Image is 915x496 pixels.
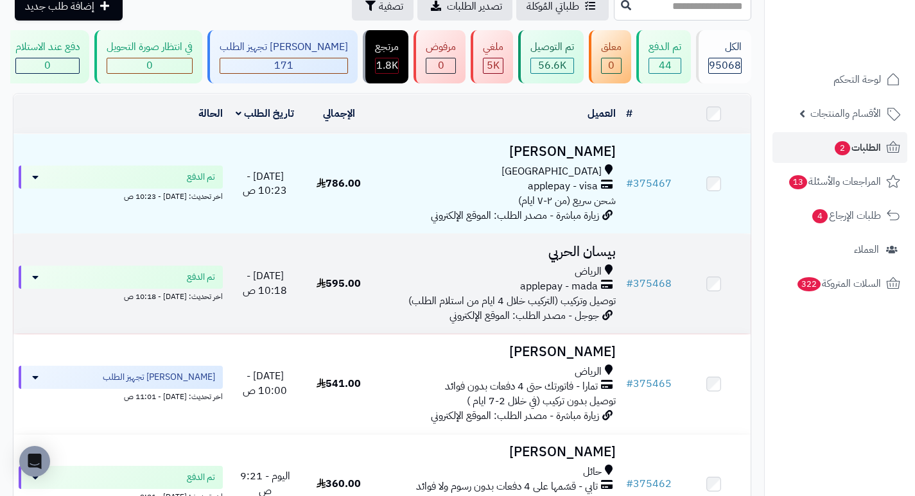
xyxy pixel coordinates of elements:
div: اخر تحديث: [DATE] - 11:01 ص [19,389,223,402]
div: 171 [220,58,347,73]
span: 360.00 [317,476,361,492]
span: تابي - قسّمها على 4 دفعات بدون رسوم ولا فوائد [416,479,598,494]
span: # [626,476,633,492]
span: [GEOGRAPHIC_DATA] [501,164,602,179]
a: في انتظار صورة التحويل 0 [92,30,205,83]
a: الطلبات2 [772,132,907,163]
a: العملاء [772,234,907,265]
span: توصيل وتركيب (التركيب خلال 4 ايام من استلام الطلب) [408,293,616,309]
a: #375465 [626,376,672,391]
a: الكل95068 [693,30,754,83]
span: 595.00 [317,276,361,291]
span: 1.8K [376,58,398,73]
span: # [626,176,633,191]
span: زيارة مباشرة - مصدر الطلب: الموقع الإلكتروني [431,208,599,223]
a: تم التوصيل 56.6K [516,30,586,83]
div: معلق [601,40,622,55]
a: [PERSON_NAME] تجهيز الطلب 171 [205,30,360,83]
div: 56630 [531,58,573,73]
div: 0 [426,58,455,73]
div: 0 [602,58,621,73]
span: تمارا - فاتورتك حتى 4 دفعات بدون فوائد [445,379,598,394]
span: [DATE] - 10:00 ص [243,368,287,398]
span: الأقسام والمنتجات [810,105,881,123]
span: جوجل - مصدر الطلب: الموقع الإلكتروني [449,308,599,323]
div: 0 [16,58,79,73]
div: اخر تحديث: [DATE] - 10:18 ص [19,289,223,302]
a: #375468 [626,276,672,291]
h3: [PERSON_NAME] [381,445,616,459]
span: 5K [487,58,500,73]
span: تم الدفع [187,271,215,284]
a: دفع عند الاستلام 0 [1,30,92,83]
span: العملاء [854,241,879,259]
a: تاريخ الطلب [236,106,294,121]
span: 95068 [709,58,741,73]
div: مرتجع [375,40,399,55]
div: مرفوض [426,40,456,55]
h3: [PERSON_NAME] [381,345,616,359]
div: 1812 [376,58,398,73]
a: السلات المتروكة322 [772,268,907,299]
a: المراجعات والأسئلة13 [772,166,907,197]
span: حائل [583,465,602,479]
a: الإجمالي [323,106,355,121]
img: logo-2.png [828,34,903,61]
a: طلبات الإرجاع4 [772,200,907,231]
span: 0 [146,58,153,73]
span: [PERSON_NAME] تجهيز الطلب [103,371,215,384]
span: الرياض [575,364,602,379]
span: زيارة مباشرة - مصدر الطلب: الموقع الإلكتروني [431,408,599,423]
span: 4 [812,209,828,223]
a: مرتجع 1.8K [360,30,411,83]
span: 13 [789,175,807,189]
a: تم الدفع 44 [634,30,693,83]
a: #375462 [626,476,672,492]
a: مرفوض 0 [411,30,468,83]
div: تم الدفع [649,40,681,55]
span: لوحة التحكم [833,71,881,89]
span: [DATE] - 10:23 ص [243,169,287,199]
a: # [626,106,632,121]
a: #375467 [626,176,672,191]
span: تم الدفع [187,471,215,484]
div: Open Intercom Messenger [19,446,50,477]
span: المراجعات والأسئلة [788,173,881,191]
span: 56.6K [538,58,566,73]
span: تم الدفع [187,171,215,184]
span: السلات المتروكة [796,275,881,293]
span: [DATE] - 10:18 ص [243,268,287,298]
a: العميل [588,106,616,121]
span: الطلبات [833,139,881,157]
div: 44 [649,58,681,73]
span: applepay - mada [520,279,598,294]
a: ملغي 5K [468,30,516,83]
span: applepay - visa [528,179,598,194]
span: 322 [797,277,821,291]
span: # [626,376,633,391]
span: 44 [659,58,672,73]
span: 2 [835,141,850,155]
a: معلق 0 [586,30,634,83]
h3: بيسان الحربي [381,244,616,259]
div: الكل [708,40,742,55]
h3: [PERSON_NAME] [381,144,616,159]
div: اخر تحديث: [DATE] - 10:23 ص [19,189,223,202]
span: # [626,276,633,291]
span: 0 [438,58,444,73]
a: الحالة [198,106,223,121]
a: لوحة التحكم [772,64,907,95]
div: ملغي [483,40,503,55]
span: توصيل بدون تركيب (في خلال 2-7 ايام ) [467,393,616,409]
span: 171 [274,58,293,73]
div: 4975 [484,58,503,73]
span: 786.00 [317,176,361,191]
div: دفع عند الاستلام [15,40,80,55]
span: 0 [44,58,51,73]
div: في انتظار صورة التحويل [107,40,193,55]
span: شحن سريع (من ٢-٧ ايام) [518,193,616,209]
span: 0 [608,58,614,73]
div: تم التوصيل [530,40,574,55]
span: 541.00 [317,376,361,391]
div: 0 [107,58,192,73]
